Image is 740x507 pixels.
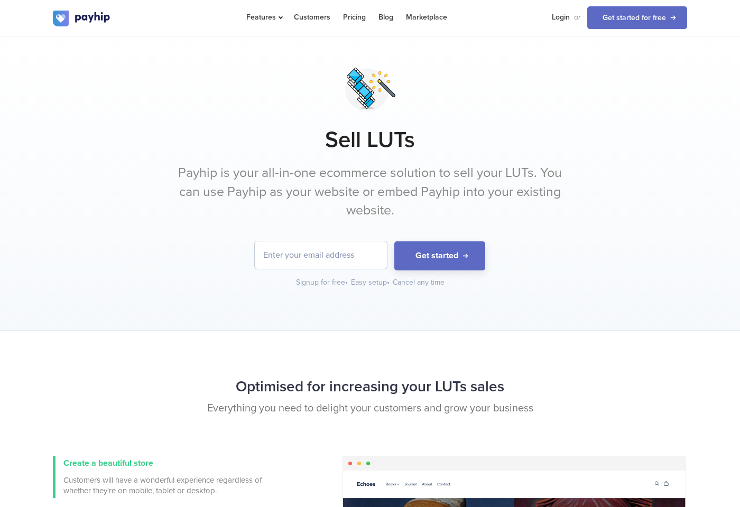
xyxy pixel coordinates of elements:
[351,277,391,288] div: Easy setup
[172,164,568,220] p: Payhip is your all-in-one ecommerce solution to sell your LUTs. You can use Payhip as your websit...
[345,278,348,287] span: •
[344,63,397,116] img: svg+xml;utf8,%3Csvg%20viewBox%3D%220%200%20100%20100%22%20xmlns%3D%22http%3A%2F%2Fwww.w3.org%2F20...
[53,127,687,153] h1: Sell LUTs
[393,277,445,288] div: Cancel any time
[387,278,390,287] span: •
[63,458,153,468] span: Create a beautiful store
[53,456,264,498] a: Create a beautiful store Customers will have a wonderful experience regardless of whether they're...
[296,277,349,288] div: Signup for free
[53,401,687,416] p: Everything you need to delight your customers and grow your business
[394,241,485,270] button: Get started
[587,6,687,29] a: Get started for free
[53,373,687,401] h2: Optimised for increasing your LUTs sales
[255,241,387,269] input: Enter your email address
[53,11,111,26] img: logo.svg
[246,13,281,22] span: Features
[63,475,264,496] span: Customers will have a wonderful experience regardless of whether they're on mobile, tablet or des...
